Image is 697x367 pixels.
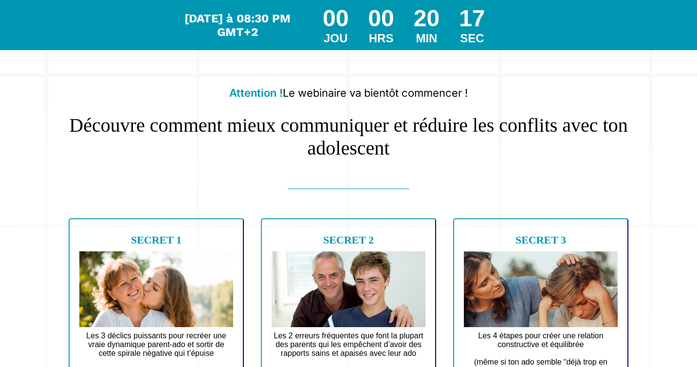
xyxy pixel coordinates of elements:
b: SECRET 3 [515,234,566,246]
img: 774e71fe38cd43451293438b60a23fce_Design_sans_titre_1.jpg [272,251,425,327]
div: 17 [459,5,485,32]
img: 6e5ea48f4dd0521e46c6277ff4d310bb_Design_sans_titre_5.jpg [464,251,618,327]
div: HRS [368,32,394,45]
div: 00 [323,5,348,32]
span: [DATE] à 08:30 PM GMT+2 [184,12,291,39]
h1: Découvre comment mieux communiquer et réduire les conflits avec ton adolescent [64,104,633,159]
img: d70f9ede54261afe2763371d391305a3_Design_sans_titre_4.jpg [79,251,233,327]
div: JOU [323,32,348,45]
h2: Le webinaire va bientôt commencer ! [64,82,633,104]
b: Attention ! [229,87,283,99]
b: SECRET 1 [131,234,182,246]
b: SECRET 2 [323,234,374,246]
div: 20 [414,5,440,32]
div: SEC [459,32,485,45]
div: Le webinar commence dans... [183,12,293,39]
div: 00 [368,5,394,32]
div: MIN [414,32,440,45]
